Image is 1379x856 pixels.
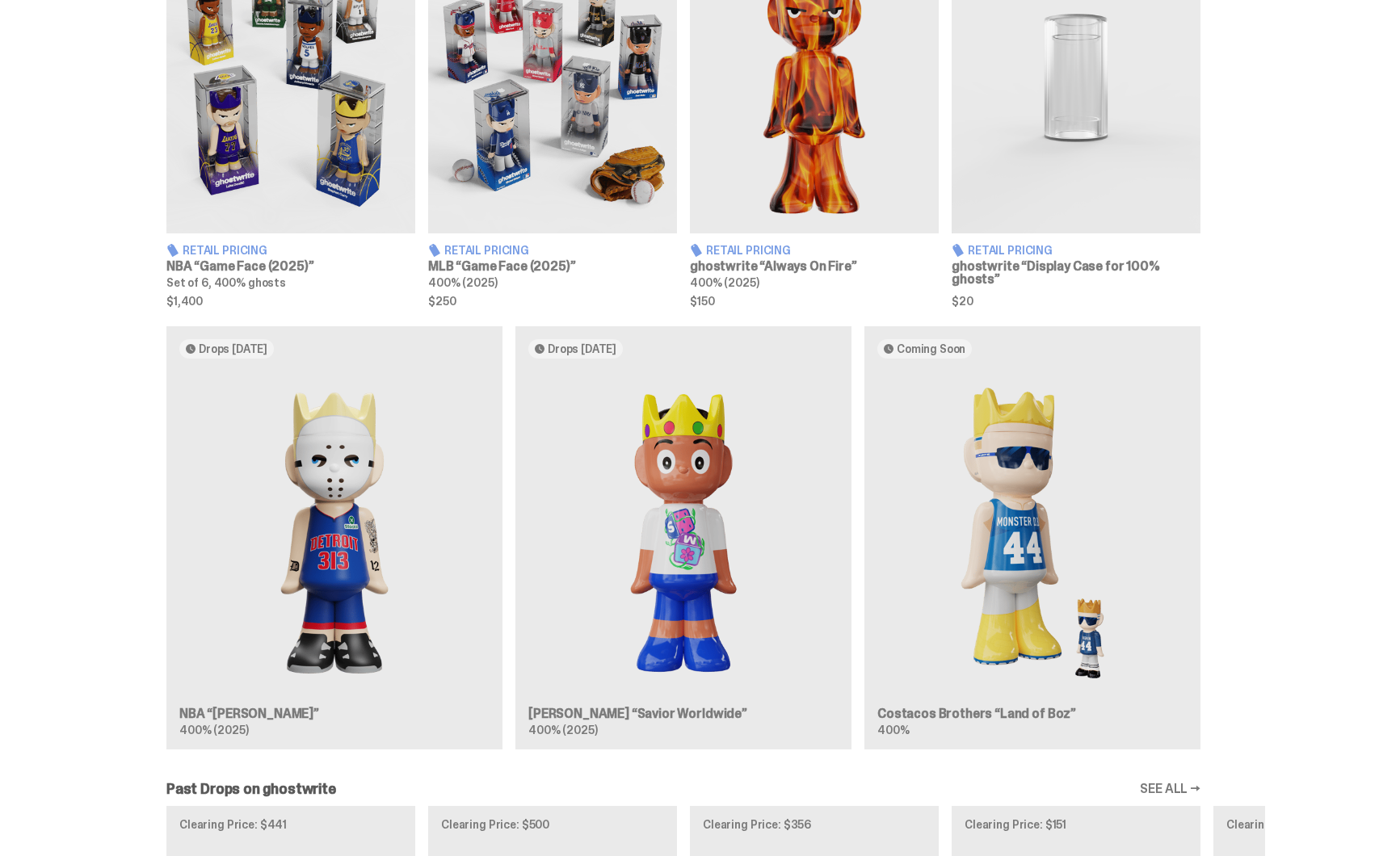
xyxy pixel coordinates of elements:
[166,275,286,290] span: Set of 6, 400% ghosts
[952,260,1200,286] h3: ghostwrite “Display Case for 100% ghosts”
[965,819,1188,830] p: Clearing Price: $151
[444,245,529,256] span: Retail Pricing
[897,342,965,355] span: Coming Soon
[179,707,490,720] h3: NBA “[PERSON_NAME]”
[179,723,248,737] span: 400% (2025)
[690,260,939,273] h3: ghostwrite “Always On Fire”
[690,275,759,290] span: 400% (2025)
[877,707,1188,720] h3: Costacos Brothers “Land of Boz”
[877,371,1188,694] img: Land of Boz
[441,819,664,830] p: Clearing Price: $500
[1140,783,1200,795] a: SEE ALL →
[952,296,1200,307] span: $20
[528,723,597,737] span: 400% (2025)
[548,342,616,355] span: Drops [DATE]
[199,342,267,355] span: Drops [DATE]
[166,260,415,273] h3: NBA “Game Face (2025)”
[528,707,839,720] h3: [PERSON_NAME] “Savior Worldwide”
[166,296,415,307] span: $1,400
[877,723,909,737] span: 400%
[428,260,677,273] h3: MLB “Game Face (2025)”
[179,371,490,694] img: Eminem
[968,245,1053,256] span: Retail Pricing
[179,819,402,830] p: Clearing Price: $441
[428,296,677,307] span: $250
[183,245,267,256] span: Retail Pricing
[428,275,497,290] span: 400% (2025)
[690,296,939,307] span: $150
[706,245,791,256] span: Retail Pricing
[166,782,336,796] h2: Past Drops on ghostwrite
[528,371,839,694] img: Savior Worldwide
[703,819,926,830] p: Clearing Price: $356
